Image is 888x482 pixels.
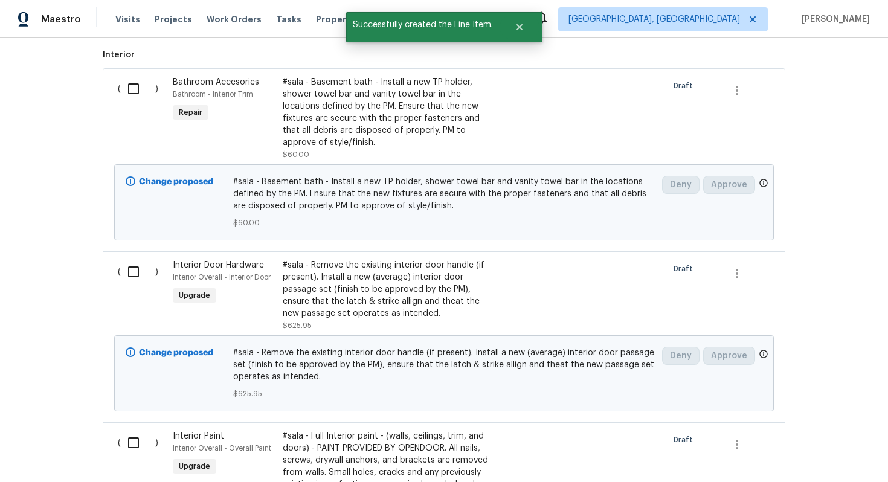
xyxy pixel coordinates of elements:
span: Interior [103,49,785,61]
span: [PERSON_NAME] [797,13,870,25]
span: Interior Overall - Interior Door [173,274,271,281]
div: #sala - Basement bath - Install a new TP holder, shower towel bar and vanity towel bar in the loc... [283,76,495,149]
span: $625.95 [283,322,312,329]
span: Interior Door Hardware [173,261,264,269]
span: Only a market manager or an area construction manager can approve [759,349,768,362]
div: #sala - Remove the existing interior door handle (if present). Install a new (average) interior d... [283,259,495,320]
b: Change proposed [139,349,213,357]
span: Interior Paint [173,432,224,440]
span: Draft [674,263,698,275]
span: Upgrade [174,460,215,472]
span: Only a market manager or an area construction manager can approve [759,178,768,191]
span: $60.00 [283,151,309,158]
span: Tasks [276,15,301,24]
button: Approve [703,347,755,365]
button: Approve [703,176,755,194]
span: $625.95 [233,388,655,400]
span: [GEOGRAPHIC_DATA], [GEOGRAPHIC_DATA] [568,13,740,25]
span: $60.00 [233,217,655,229]
span: #sala - Remove the existing interior door handle (if present). Install a new (average) interior d... [233,347,655,383]
span: Draft [674,80,698,92]
button: Deny [662,347,700,365]
span: Repair [174,106,207,118]
span: Work Orders [207,13,262,25]
div: ( ) [114,255,169,335]
span: Visits [115,13,140,25]
span: Upgrade [174,289,215,301]
span: Bathroom Accesories [173,78,259,86]
button: Deny [662,176,700,194]
span: Draft [674,434,698,446]
span: Maestro [41,13,81,25]
b: Change proposed [139,178,213,186]
span: Properties [316,13,363,25]
span: #sala - Basement bath - Install a new TP holder, shower towel bar and vanity towel bar in the loc... [233,176,655,212]
div: ( ) [114,72,169,164]
button: Close [500,15,539,39]
span: Bathroom - Interior Trim [173,91,253,98]
span: Successfully created the Line Item. [346,12,500,37]
span: Projects [155,13,192,25]
span: Interior Overall - Overall Paint [173,445,271,452]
